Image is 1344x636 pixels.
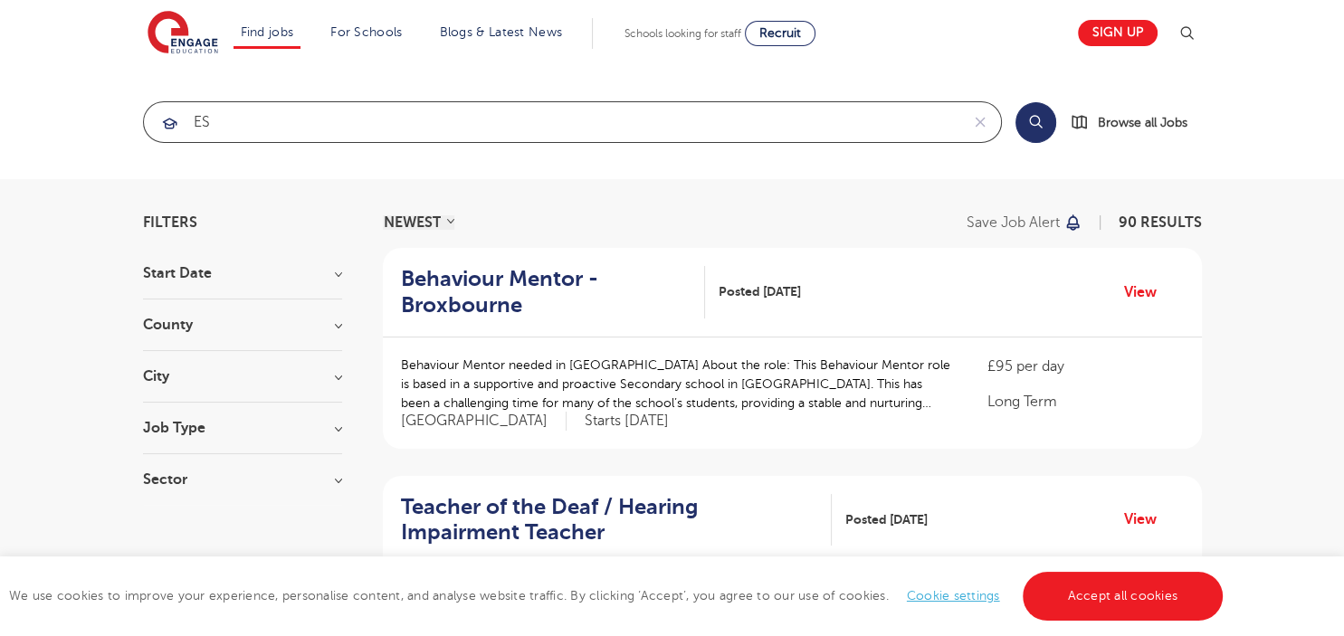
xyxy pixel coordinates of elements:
a: Behaviour Mentor - Broxbourne [401,266,705,318]
span: Posted [DATE] [845,510,928,529]
a: View [1124,508,1170,531]
a: Teacher of the Deaf / Hearing Impairment Teacher [401,494,833,546]
a: Recruit [745,21,815,46]
h3: County [143,318,342,332]
a: Find jobs [241,25,294,39]
span: We use cookies to improve your experience, personalise content, and analyse website traffic. By c... [9,589,1227,603]
p: Behaviour Mentor needed in [GEOGRAPHIC_DATA] About the role: This Behaviour Mentor role is based ... [401,356,952,413]
h3: City [143,369,342,384]
a: Accept all cookies [1023,572,1224,621]
h3: Job Type [143,421,342,435]
h2: Teacher of the Deaf / Hearing Impairment Teacher [401,494,818,546]
span: Filters [143,215,197,230]
a: For Schools [330,25,402,39]
span: Browse all Jobs [1098,112,1187,133]
h3: Sector [143,472,342,487]
a: Browse all Jobs [1071,112,1202,133]
input: Submit [144,102,959,142]
div: Submit [143,101,1002,143]
a: Blogs & Latest News [440,25,563,39]
span: Posted [DATE] [719,282,801,301]
p: £95 per day [987,356,1183,377]
button: Clear [959,102,1001,142]
p: Save job alert [967,215,1060,230]
img: Engage Education [148,11,218,56]
span: 90 RESULTS [1119,214,1202,231]
a: Cookie settings [907,589,1000,603]
span: Schools looking for staff [624,27,741,40]
span: Recruit [759,26,801,40]
button: Save job alert [967,215,1083,230]
a: Sign up [1078,20,1158,46]
button: Search [1015,102,1056,143]
span: [GEOGRAPHIC_DATA] [401,412,567,431]
p: Starts [DATE] [585,412,669,431]
h3: Start Date [143,266,342,280]
h2: Behaviour Mentor - Broxbourne [401,266,691,318]
a: View [1124,280,1170,304]
p: Long Term [987,391,1183,413]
